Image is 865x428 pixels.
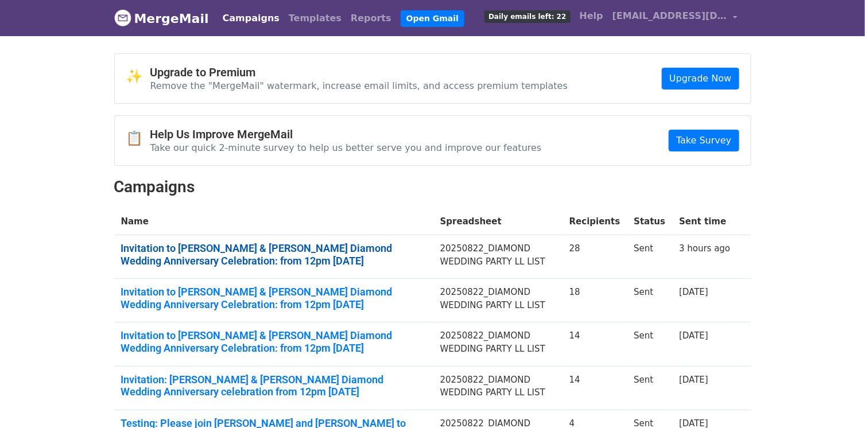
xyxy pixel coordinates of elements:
[563,208,627,235] th: Recipients
[627,208,672,235] th: Status
[679,330,708,341] a: [DATE]
[114,208,433,235] th: Name
[126,68,150,85] span: ✨
[563,366,627,410] td: 14
[433,208,563,235] th: Spreadsheet
[114,177,751,197] h2: Campaigns
[126,130,150,147] span: 📋
[575,5,608,28] a: Help
[150,65,568,79] h4: Upgrade to Premium
[627,366,672,410] td: Sent
[150,142,542,154] p: Take our quick 2-minute survey to help us better serve you and improve our features
[484,10,570,23] span: Daily emails left: 22
[627,279,672,322] td: Sent
[672,208,737,235] th: Sent time
[563,235,627,279] td: 28
[346,7,396,30] a: Reports
[433,279,563,322] td: 20250822_DIAMOND WEDDING PARTY LL LIST
[679,243,730,254] a: 3 hours ago
[114,6,209,30] a: MergeMail
[612,9,727,23] span: [EMAIL_ADDRESS][DOMAIN_NAME]
[401,10,464,27] a: Open Gmail
[563,279,627,322] td: 18
[433,322,563,366] td: 20250822_DIAMOND WEDDING PARTY LL LIST
[284,7,346,30] a: Templates
[808,373,865,428] iframe: Chat Widget
[669,130,739,151] a: Take Survey
[608,5,742,32] a: [EMAIL_ADDRESS][DOMAIN_NAME]
[121,329,426,354] a: Invitation to [PERSON_NAME] & [PERSON_NAME] Diamond Wedding Anniversary Celebration: from 12pm [D...
[627,235,672,279] td: Sent
[433,235,563,279] td: 20250822_DIAMOND WEDDING PARTY LL LIST
[121,242,426,267] a: Invitation to [PERSON_NAME] & [PERSON_NAME] Diamond Wedding Anniversary Celebration: from 12pm [D...
[662,68,739,90] a: Upgrade Now
[433,366,563,410] td: 20250822_DIAMOND WEDDING PARTY LL LIST
[679,375,708,385] a: [DATE]
[627,322,672,366] td: Sent
[480,5,575,28] a: Daily emails left: 22
[218,7,284,30] a: Campaigns
[150,127,542,141] h4: Help Us Improve MergeMail
[679,287,708,297] a: [DATE]
[121,373,426,398] a: Invitation: [PERSON_NAME] & [PERSON_NAME] Diamond Wedding Anniversary celebration from 12pm [DATE]
[114,9,131,26] img: MergeMail logo
[563,322,627,366] td: 14
[150,80,568,92] p: Remove the "MergeMail" watermark, increase email limits, and access premium templates
[121,286,426,310] a: Invitation to [PERSON_NAME] & [PERSON_NAME] Diamond Wedding Anniversary Celebration: from 12pm [D...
